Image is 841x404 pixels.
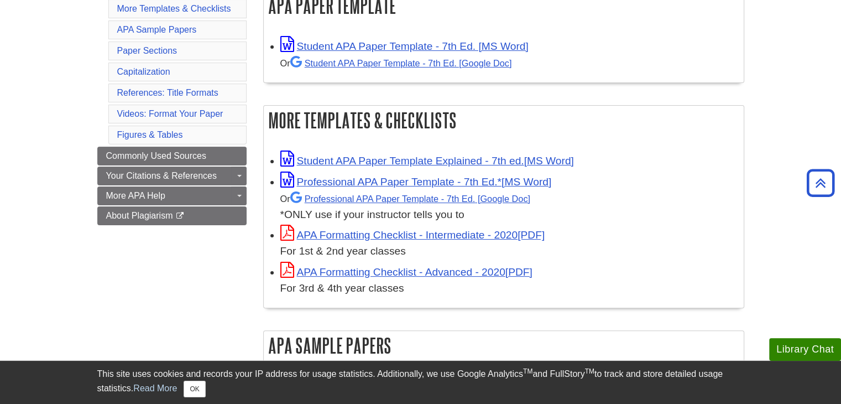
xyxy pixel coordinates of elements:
span: About Plagiarism [106,211,173,220]
sup: TM [523,367,532,375]
button: Close [184,381,205,397]
a: Link opens in new window [280,40,529,52]
h2: APA Sample Papers [264,331,744,360]
i: This link opens in a new window [175,213,185,220]
div: *ONLY use if your instructor tells you to [280,190,738,223]
a: More APA Help [97,187,247,205]
a: Read More [133,384,177,393]
a: Student APA Paper Template - 7th Ed. [Google Doc] [290,58,512,68]
a: Your Citations & References [97,167,247,185]
a: Link opens in new window [280,229,545,241]
a: Link opens in new window [280,176,552,188]
a: References: Title Formats [117,88,218,97]
div: This site uses cookies and records your IP address for usage statistics. Additionally, we use Goo... [97,367,744,397]
div: For 1st & 2nd year classes [280,244,738,260]
small: Or [280,194,530,204]
sup: TM [585,367,594,375]
a: More Templates & Checklists [117,4,231,13]
span: More APA Help [106,191,165,200]
a: APA Sample Papers [117,25,197,34]
a: Paper Sections [117,46,177,55]
a: Link opens in new window [280,266,532,278]
a: Back to Top [803,175,838,190]
a: About Plagiarism [97,206,247,225]
span: Your Citations & References [106,171,217,180]
button: Library Chat [769,338,841,361]
span: Commonly Used Sources [106,151,206,160]
a: Figures & Tables [117,130,183,139]
a: Commonly Used Sources [97,147,247,165]
a: Videos: Format Your Paper [117,109,223,118]
a: Capitalization [117,67,170,76]
a: Link opens in new window [280,155,574,167]
div: For 3rd & 4th year classes [280,281,738,297]
small: Or [280,58,512,68]
h2: More Templates & Checklists [264,106,744,135]
a: Professional APA Paper Template - 7th Ed. [290,194,530,204]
